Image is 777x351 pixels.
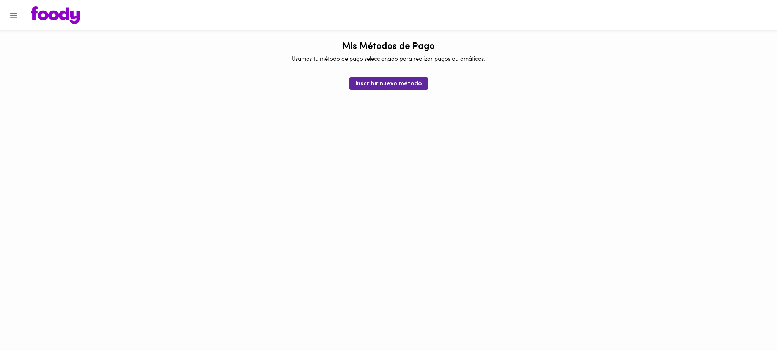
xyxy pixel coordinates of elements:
h1: Mis Métodos de Pago [342,42,435,52]
span: Inscribir nuevo método [355,80,422,88]
button: Menu [5,6,23,25]
iframe: Messagebird Livechat Widget [733,307,769,343]
img: logo.png [31,6,80,24]
button: Inscribir nuevo método [349,77,428,90]
p: Usamos tu método de pago seleccionado para realizar pagos automáticos. [292,55,485,63]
